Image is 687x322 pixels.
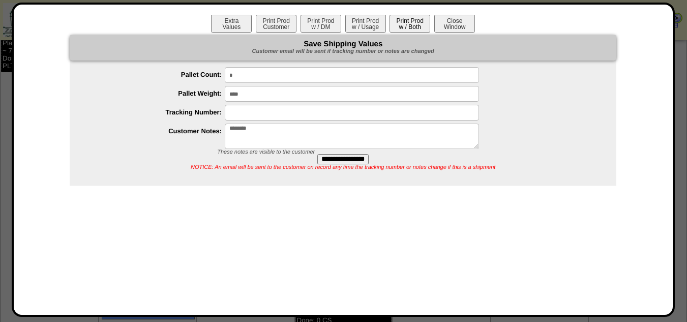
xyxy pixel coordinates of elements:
button: Print ProdCustomer [256,15,296,33]
button: Print Prodw / Usage [345,15,386,33]
button: Print Prodw / Both [390,15,430,33]
a: CloseWindow [433,23,476,31]
label: Customer Notes: [90,127,225,135]
button: CloseWindow [434,15,475,33]
span: These notes are visible to the customer [217,149,315,155]
button: ExtraValues [211,15,252,33]
span: NOTICE: An email will be sent to the customer on record any time the tracking number or notes cha... [191,164,495,170]
label: Pallet Weight: [90,90,225,97]
button: Print Prodw / DM [301,15,341,33]
label: Pallet Count: [90,71,225,78]
div: Customer email will be sent if tracking number or notes are changed [70,48,616,55]
div: Save Shipping Values [70,35,616,61]
label: Tracking Number: [90,108,225,116]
